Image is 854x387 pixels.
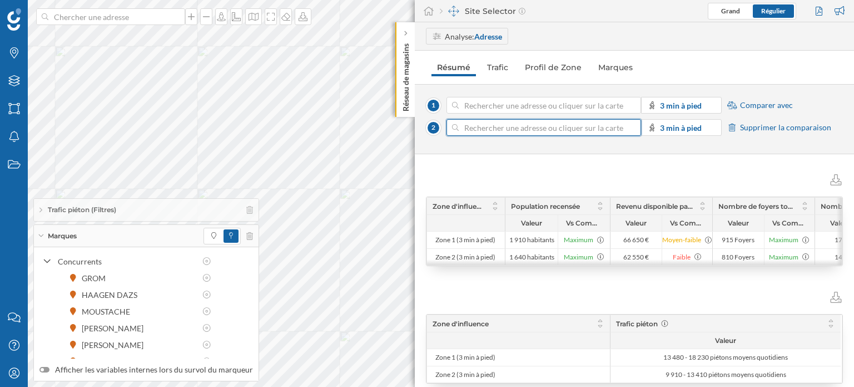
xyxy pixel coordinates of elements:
[722,236,754,244] span: 915 Foyers
[433,320,489,328] span: Zone d'influence
[82,339,149,351] div: [PERSON_NAME]
[481,58,514,76] a: Trafic
[835,236,846,244] span: 175
[426,120,441,135] span: 2
[82,356,174,368] div: No Brand ice cream shop
[670,219,704,227] span: Vs Commune
[18,8,72,18] span: Assistance
[718,202,795,210] span: Nombre de foyers total
[830,219,851,227] span: Valeur
[564,252,593,262] span: Maximum
[400,39,411,111] p: Réseau de magasins
[48,231,77,241] span: Marques
[625,219,647,227] span: Valeur
[435,370,495,379] span: Zone 2 (3 min à pied)
[761,7,786,15] span: Régulier
[722,253,754,262] span: 810 Foyers
[740,100,793,111] span: Comparer avec
[39,364,253,375] label: Afficher les variables internes lors du survol du marqueur
[593,58,638,76] a: Marques
[616,202,693,210] span: Revenu disponible par foyer
[445,31,502,42] div: Analyse:
[769,235,798,245] span: Maximum
[521,219,542,227] span: Valeur
[48,205,116,215] span: Trafic piéton (Filtres)
[426,98,441,113] span: 1
[7,8,21,31] img: Logo Geoblink
[58,256,196,267] div: Concurrents
[660,101,702,110] strong: 3 min à pied
[673,252,691,262] span: Faible
[623,236,649,244] span: 66 650 €
[666,370,786,379] span: 9 910 - 13 410 piétons moyens quotidiens
[82,322,149,334] div: [PERSON_NAME]
[728,219,749,227] span: Valeur
[740,122,831,133] span: Supprimer la comparaison
[835,253,846,262] span: 140
[82,272,111,284] div: GROM
[435,253,495,262] span: Zone 2 (3 min à pied)
[509,236,554,244] span: 1 910 habitants
[431,58,476,76] a: Résumé
[662,235,701,245] span: Moyen-faible
[435,236,495,244] span: Zone 1 (3 min à pied)
[448,6,459,17] img: dashboards-manager.svg
[564,235,593,245] span: Maximum
[440,6,525,17] div: Site Selector
[663,353,788,362] span: 13 480 - 18 230 piétons moyens quotidiens
[474,32,502,41] strong: Adresse
[435,353,495,362] span: Zone 1 (3 min à pied)
[772,219,807,227] span: Vs Commune
[715,336,736,345] span: Valeur
[566,219,602,227] span: Vs Commune
[769,252,798,262] span: Maximum
[82,289,143,301] div: HAAGEN DAZS
[616,320,658,328] span: Trafic piéton
[433,202,485,210] span: Zone d'influence
[511,202,580,210] span: Population recensée
[519,58,587,76] a: Profil de Zone
[82,306,136,317] div: MOUSTACHE
[721,7,740,15] span: Grand
[509,253,554,262] span: 1 640 habitants
[623,253,649,262] span: 62 550 €
[660,123,702,133] strong: 3 min à pied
